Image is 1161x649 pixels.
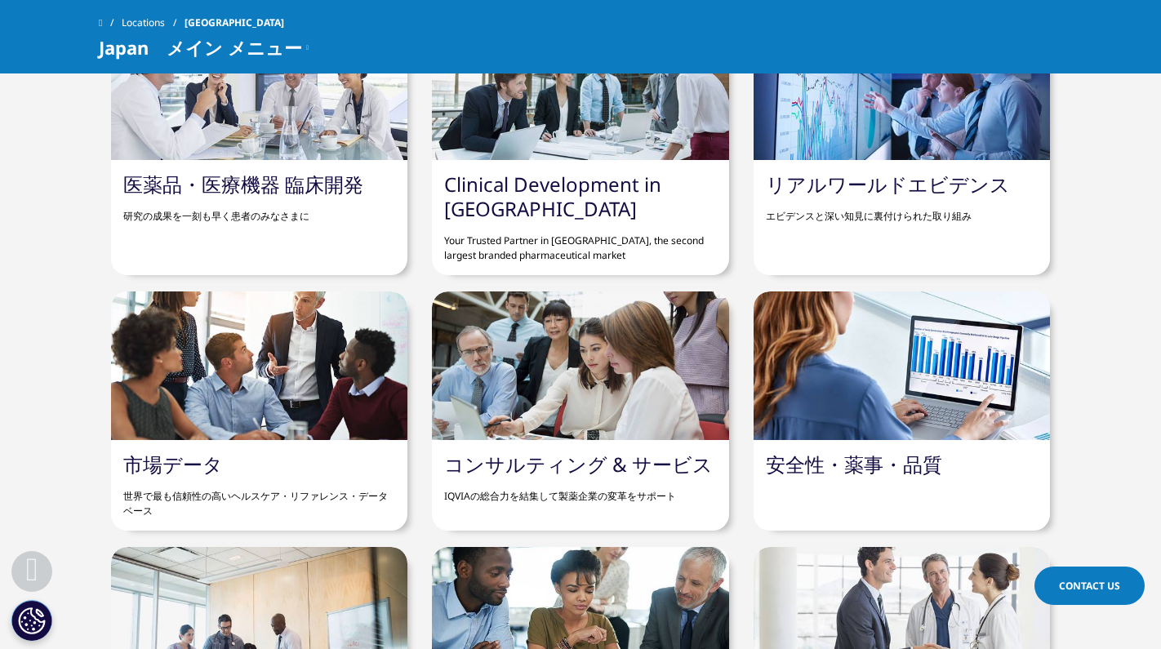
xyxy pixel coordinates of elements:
[99,38,302,57] span: Japan メイン メニュー
[185,8,284,38] span: [GEOGRAPHIC_DATA]
[123,171,363,198] a: 医薬品・医療機器 臨床開発
[766,171,1010,198] a: リアルワールドエビデンス
[766,451,942,478] a: 安全性・薬事・品質
[1034,567,1145,605] a: Contact Us
[123,477,395,518] p: 世界で最も信頼性の高いヘルスケア・リファレンス・データベース
[444,171,661,222] a: Clinical Development in [GEOGRAPHIC_DATA]
[123,451,223,478] a: 市場データ
[123,197,395,224] p: 研究の成果を一刻も早く患者のみなさまに
[11,600,52,641] button: Cookie 設定
[1059,579,1120,593] span: Contact Us
[444,477,716,504] p: IQVIAの総合力を結集して製薬企業の変革をサポート
[444,221,716,263] p: Your Trusted Partner in [GEOGRAPHIC_DATA], the second largest branded pharmaceutical market
[122,8,185,38] a: Locations
[766,197,1038,224] p: エビデンスと深い知見に裏付けられた取り組み
[444,451,713,478] a: コンサルティング & サービス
